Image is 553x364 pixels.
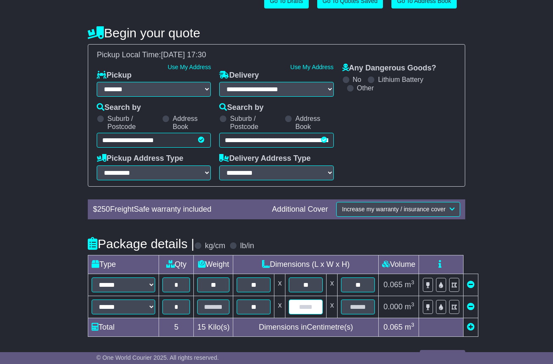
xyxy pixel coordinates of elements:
[159,255,194,274] td: Qty
[274,296,285,318] td: x
[89,205,268,214] div: $ FreightSafe warranty included
[405,323,414,331] span: m
[405,280,414,289] span: m
[161,50,206,59] span: [DATE] 17:30
[405,302,414,311] span: m
[159,318,194,337] td: 5
[467,302,475,311] a: Remove this item
[378,76,423,84] label: Lithium Battery
[357,84,374,92] label: Other
[274,274,285,296] td: x
[219,103,263,112] label: Search by
[97,103,141,112] label: Search by
[467,280,475,289] a: Remove this item
[411,301,414,308] sup: 3
[383,323,402,331] span: 0.065
[197,323,206,331] span: 15
[268,205,332,214] div: Additional Cover
[168,64,211,70] a: Use My Address
[336,202,460,217] button: Increase my warranty / insurance cover
[467,323,475,331] a: Add new item
[295,115,333,131] label: Address Book
[233,318,379,337] td: Dimensions in Centimetre(s)
[205,241,225,251] label: kg/cm
[88,237,194,251] h4: Package details |
[327,274,338,296] td: x
[353,76,361,84] label: No
[240,241,254,251] label: lb/in
[219,154,310,163] label: Delivery Address Type
[97,154,183,163] label: Pickup Address Type
[383,280,402,289] span: 0.065
[88,318,159,337] td: Total
[96,354,219,361] span: © One World Courier 2025. All rights reserved.
[173,115,211,131] label: Address Book
[379,255,419,274] td: Volume
[327,296,338,318] td: x
[342,206,445,213] span: Increase my warranty / insurance cover
[219,71,259,80] label: Delivery
[88,255,159,274] td: Type
[88,26,465,40] h4: Begin your quote
[233,255,379,274] td: Dimensions (L x W x H)
[194,318,233,337] td: Kilo(s)
[383,302,402,311] span: 0.000
[97,205,110,213] span: 250
[97,71,131,80] label: Pickup
[342,64,436,73] label: Any Dangerous Goods?
[411,279,414,286] sup: 3
[92,50,460,60] div: Pickup Local Time:
[411,322,414,328] sup: 3
[194,255,233,274] td: Weight
[107,115,158,131] label: Suburb / Postcode
[290,64,334,70] a: Use My Address
[230,115,280,131] label: Suburb / Postcode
